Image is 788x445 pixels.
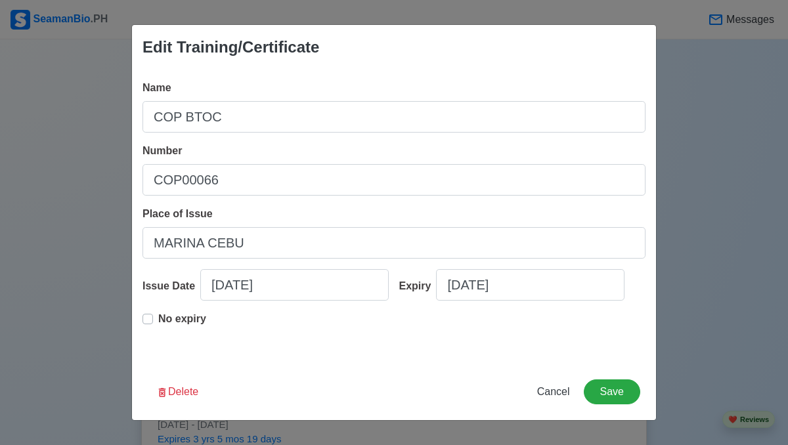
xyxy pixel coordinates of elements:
[142,35,319,59] div: Edit Training/Certificate
[142,82,171,93] span: Name
[399,278,437,294] div: Expiry
[148,379,207,404] button: Delete
[142,101,646,133] input: Ex: COP Medical First Aid (VI/4)
[584,379,640,404] button: Save
[142,278,200,294] div: Issue Date
[529,379,579,404] button: Cancel
[142,208,213,219] span: Place of Issue
[142,164,646,196] input: Ex: COP1234567890W or NA
[142,227,646,259] input: Ex: Cebu City
[158,311,206,327] p: No expiry
[142,145,182,156] span: Number
[537,386,570,397] span: Cancel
